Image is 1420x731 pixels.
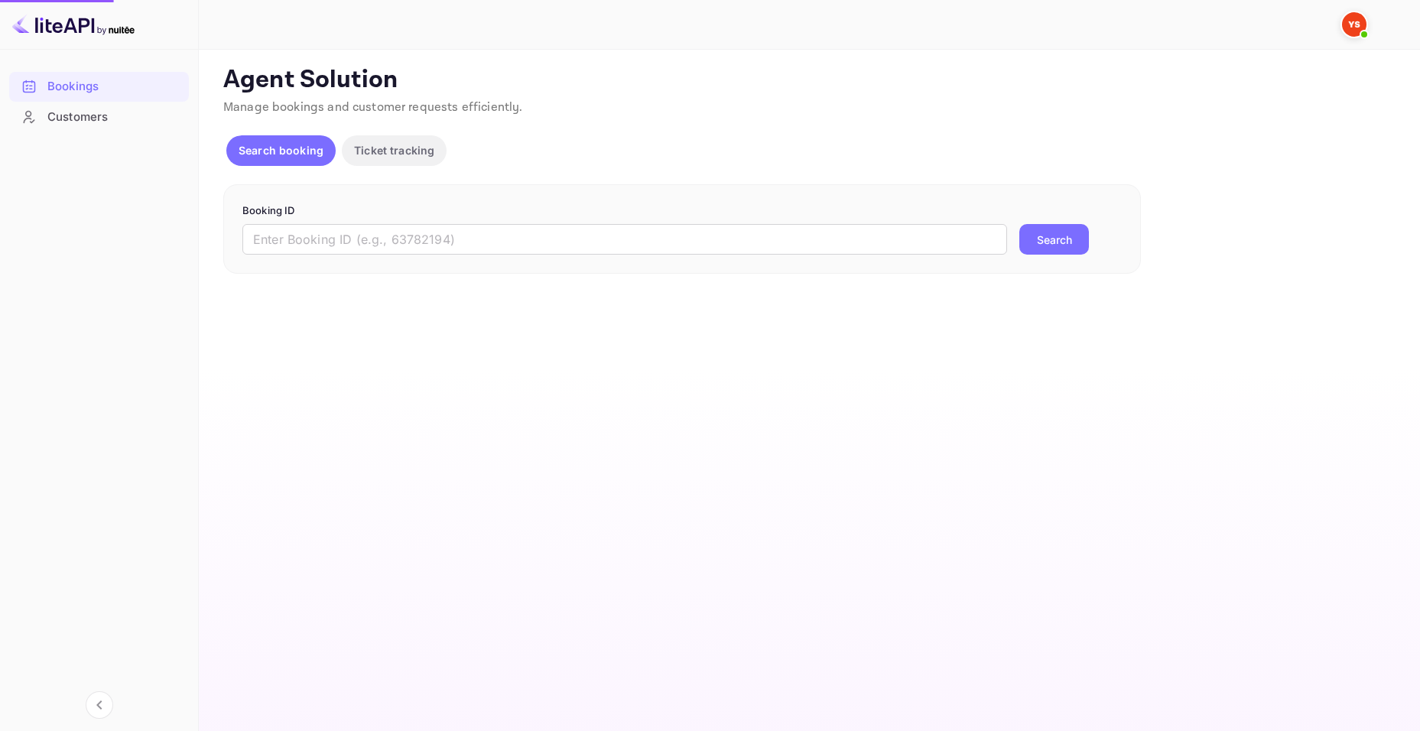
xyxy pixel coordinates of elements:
[9,102,189,132] div: Customers
[239,142,323,158] p: Search booking
[47,78,181,96] div: Bookings
[223,65,1392,96] p: Agent Solution
[223,99,523,115] span: Manage bookings and customer requests efficiently.
[47,109,181,126] div: Customers
[86,691,113,719] button: Collapse navigation
[1342,12,1366,37] img: Yandex Support
[12,12,135,37] img: LiteAPI logo
[242,203,1122,219] p: Booking ID
[242,224,1007,255] input: Enter Booking ID (e.g., 63782194)
[1019,224,1089,255] button: Search
[9,102,189,131] a: Customers
[354,142,434,158] p: Ticket tracking
[9,72,189,102] div: Bookings
[9,72,189,100] a: Bookings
